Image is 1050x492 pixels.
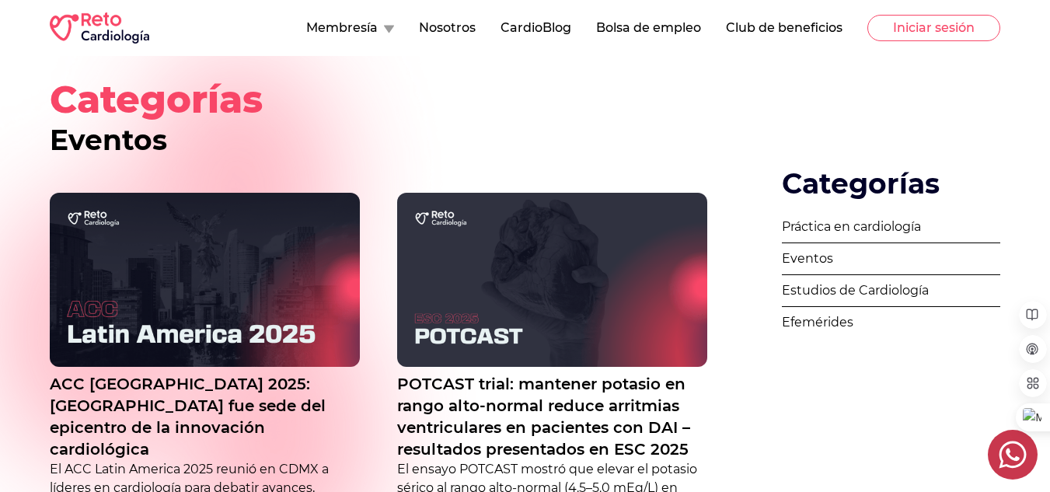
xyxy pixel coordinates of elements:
a: Práctica en cardiología [782,211,1000,243]
button: Nosotros [419,19,476,37]
button: CardioBlog [501,19,571,37]
button: Membresía [306,19,394,37]
a: POTCAST trial: mantener potasio en rango alto-normal reduce arritmias ventriculares en pacientes ... [397,373,707,460]
a: ACC [GEOGRAPHIC_DATA] 2025: [GEOGRAPHIC_DATA] fue sede del epicentro de la innovación cardiológica [50,373,360,460]
button: Club de beneficios [726,19,842,37]
img: ACC Latin America 2025: México fue sede del epicentro de la innovación cardiológica [50,193,360,367]
h2: Categorías [782,168,1000,199]
img: RETO Cardio Logo [50,12,149,44]
h1: Categorías [50,81,1000,155]
span: Eventos [50,123,167,157]
button: Bolsa de empleo [596,19,701,37]
a: Eventos [782,243,1000,275]
a: Efemérides [782,307,1000,338]
a: Estudios de Cardiología [782,275,1000,307]
img: POTCAST trial: mantener potasio en rango alto-normal reduce arritmias ventriculares en pacientes ... [397,193,707,367]
button: Iniciar sesión [867,15,1000,41]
